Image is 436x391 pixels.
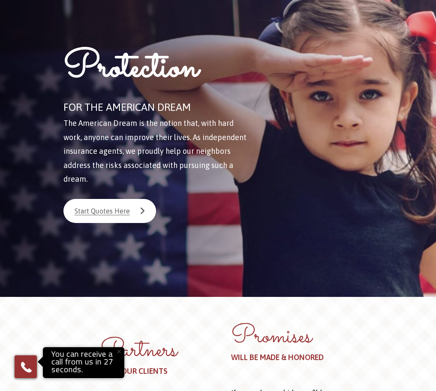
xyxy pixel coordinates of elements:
[19,360,33,374] img: Phone icon
[63,101,191,113] span: FOR THE AMERICAN DREAM
[63,119,247,183] span: The American Dream is the notion that, with hard work, anyone can improve their lives. As indepen...
[231,353,324,362] strong: WILL BE MADE & HONORED
[100,342,205,378] h2: Partners
[45,349,122,376] p: You can receive a call from us in 27 seconds.
[109,342,128,361] button: Close
[63,199,156,223] a: Start Quotes Here
[63,43,251,98] h1: Protection
[100,367,168,376] strong: WITH OUR CLIENTS
[231,328,342,364] h2: Promises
